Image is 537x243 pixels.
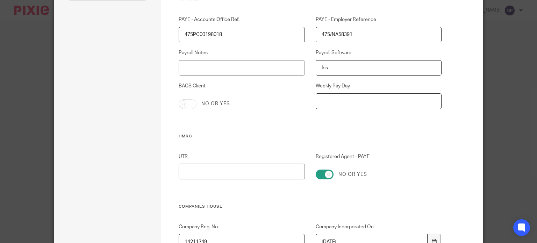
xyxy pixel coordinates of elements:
[179,83,305,94] label: BACS Client
[179,153,305,160] label: UTR
[316,16,442,23] label: PAYE - Employer Reference
[316,223,442,230] label: Company Incorporated On
[179,223,305,230] label: Company Reg. No.
[316,49,442,56] label: Payroll Software
[316,153,442,164] label: Registered Agent - PAYE
[179,16,305,23] label: PAYE - Accounts Office Ref.
[179,204,442,209] h3: Companies House
[179,134,442,139] h3: HMRC
[201,100,230,107] label: No or yes
[338,171,367,178] label: No or yes
[179,49,305,56] label: Payroll Notes
[316,83,442,90] label: Weekly Pay Day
